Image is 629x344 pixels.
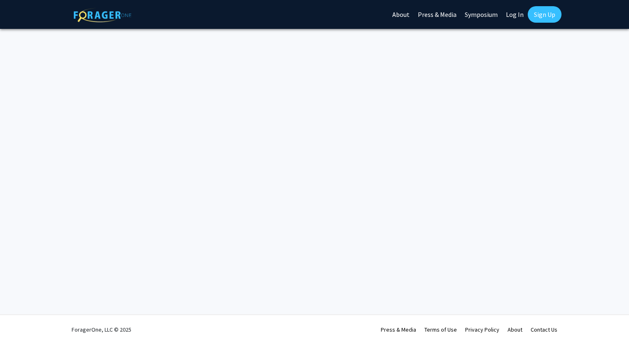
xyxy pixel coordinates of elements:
[74,8,131,22] img: ForagerOne Logo
[531,326,557,333] a: Contact Us
[381,326,416,333] a: Press & Media
[424,326,457,333] a: Terms of Use
[72,315,131,344] div: ForagerOne, LLC © 2025
[528,6,561,23] a: Sign Up
[465,326,499,333] a: Privacy Policy
[508,326,522,333] a: About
